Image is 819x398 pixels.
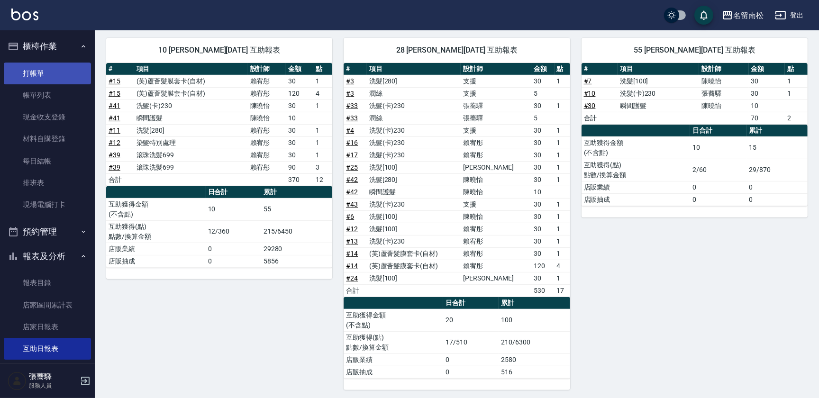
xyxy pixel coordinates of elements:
[286,161,314,173] td: 90
[531,173,554,186] td: 30
[106,173,134,186] td: 合計
[8,371,27,390] img: Person
[461,75,531,87] td: 支援
[346,274,358,282] a: #24
[582,181,691,193] td: 店販業績
[109,151,120,159] a: #39
[367,99,461,112] td: 洗髮(卡)230
[584,90,596,97] a: #10
[461,161,531,173] td: [PERSON_NAME]
[313,173,332,186] td: 12
[582,159,691,181] td: 互助獲得(點) 點數/換算金額
[344,297,570,379] table: a dense table
[346,127,354,134] a: #4
[313,124,332,136] td: 1
[582,125,808,206] table: a dense table
[134,99,248,112] td: 洗髮(卡)230
[248,136,286,149] td: 賴宥彤
[4,63,91,84] a: 打帳單
[106,186,332,268] table: a dense table
[582,112,618,124] td: 合計
[344,366,443,378] td: 店販抽成
[584,102,596,109] a: #30
[4,294,91,316] a: 店家區間累計表
[29,372,77,381] h5: 張蕎驛
[531,87,554,99] td: 5
[248,99,286,112] td: 陳曉怡
[582,193,691,206] td: 店販抽成
[248,124,286,136] td: 賴宥彤
[134,75,248,87] td: (芙)蘆薈髮膜套卡(自材)
[261,243,333,255] td: 29280
[461,260,531,272] td: 賴宥彤
[461,186,531,198] td: 陳曉怡
[555,173,570,186] td: 1
[313,87,332,99] td: 4
[4,34,91,59] button: 櫃檯作業
[699,75,748,87] td: 陳曉怡
[367,75,461,87] td: 洗髮[280]
[443,309,499,331] td: 20
[367,210,461,223] td: 洗髮[100]
[4,194,91,216] a: 現場電腦打卡
[355,45,558,55] span: 28 [PERSON_NAME][DATE] 互助報表
[555,161,570,173] td: 1
[749,87,785,99] td: 30
[134,149,248,161] td: 滾珠洗髪699
[584,77,592,85] a: #7
[747,181,808,193] td: 0
[582,63,808,125] table: a dense table
[699,87,748,99] td: 張蕎驛
[461,87,531,99] td: 支援
[4,84,91,106] a: 帳單列表
[248,75,286,87] td: 賴宥彤
[531,136,554,149] td: 30
[286,149,314,161] td: 30
[313,136,332,149] td: 1
[367,260,461,272] td: (芙)蘆薈髮膜套卡(自材)
[106,198,206,220] td: 互助獲得金額 (不含點)
[694,6,713,25] button: save
[286,75,314,87] td: 30
[461,173,531,186] td: 陳曉怡
[461,149,531,161] td: 賴宥彤
[367,198,461,210] td: 洗髮(卡)230
[443,297,499,309] th: 日合計
[618,87,699,99] td: 洗髮(卡)230
[531,63,554,75] th: 金額
[313,149,332,161] td: 1
[106,220,206,243] td: 互助獲得(點) 點數/換算金額
[134,124,248,136] td: 洗髮[280]
[344,63,570,297] table: a dense table
[344,331,443,353] td: 互助獲得(點) 點數/換算金額
[344,63,366,75] th: #
[313,75,332,87] td: 1
[582,136,691,159] td: 互助獲得金額 (不含點)
[461,198,531,210] td: 支援
[593,45,796,55] span: 55 [PERSON_NAME][DATE] 互助報表
[106,63,134,75] th: #
[286,173,314,186] td: 370
[346,139,358,146] a: #16
[206,243,261,255] td: 0
[499,309,570,331] td: 100
[106,243,206,255] td: 店販業績
[531,284,554,297] td: 530
[531,99,554,112] td: 30
[248,161,286,173] td: 賴宥彤
[4,338,91,360] a: 互助日報表
[555,235,570,247] td: 1
[531,161,554,173] td: 30
[344,309,443,331] td: 互助獲得金額 (不含點)
[4,128,91,150] a: 材料自購登錄
[313,63,332,75] th: 點
[346,213,354,220] a: #6
[785,63,808,75] th: 點
[109,102,120,109] a: #41
[461,223,531,235] td: 賴宥彤
[109,139,120,146] a: #12
[531,223,554,235] td: 30
[346,225,358,233] a: #12
[206,186,261,199] th: 日合計
[461,210,531,223] td: 陳曉怡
